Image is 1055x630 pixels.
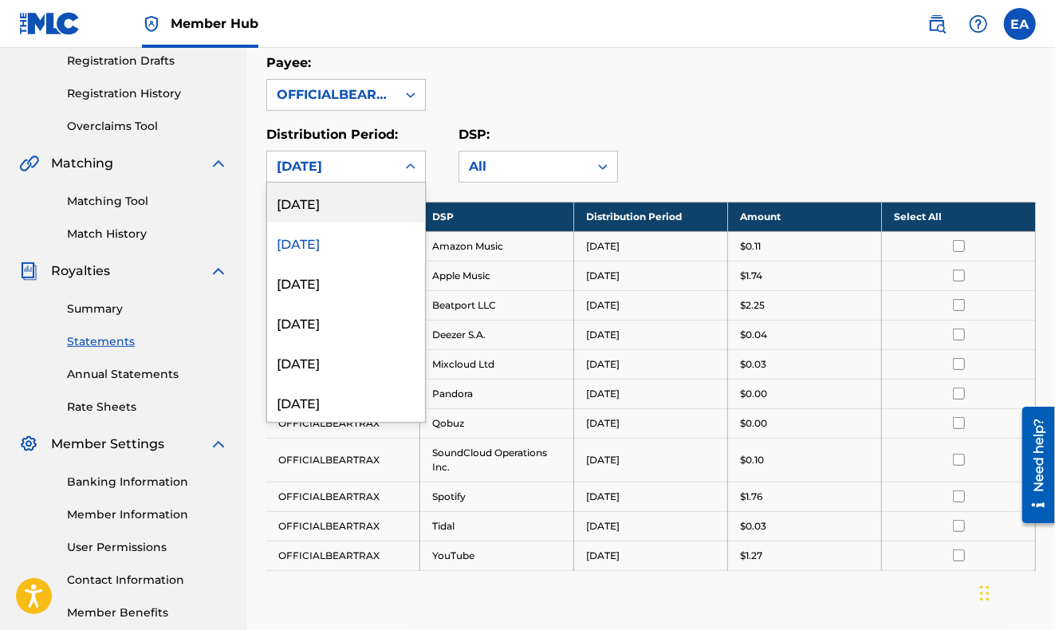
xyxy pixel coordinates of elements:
[1004,8,1036,40] div: User Menu
[267,302,425,342] div: [DATE]
[980,569,990,617] div: Drag
[574,379,728,408] td: [DATE]
[67,85,228,102] a: Registration History
[209,154,228,173] img: expand
[209,435,228,454] img: expand
[740,416,767,431] p: $0.00
[171,14,258,33] span: Member Hub
[574,408,728,438] td: [DATE]
[740,269,762,283] p: $1.74
[67,539,228,556] a: User Permissions
[51,262,110,281] span: Royalties
[19,435,38,454] img: Member Settings
[67,399,228,415] a: Rate Sheets
[921,8,953,40] a: Public Search
[267,342,425,382] div: [DATE]
[574,482,728,511] td: [DATE]
[19,262,38,281] img: Royalties
[420,290,574,320] td: Beatport LLC
[67,333,228,350] a: Statements
[51,154,113,173] span: Matching
[420,438,574,482] td: SoundCloud Operations Inc.
[420,482,574,511] td: Spotify
[882,202,1036,231] th: Select All
[267,382,425,422] div: [DATE]
[420,320,574,349] td: Deezer S.A.
[67,604,228,621] a: Member Benefits
[420,231,574,261] td: Amazon Music
[740,453,764,467] p: $0.10
[574,202,728,231] th: Distribution Period
[420,261,574,290] td: Apple Music
[67,366,228,383] a: Annual Statements
[266,482,420,511] td: OFFICIALBEARTRAX
[740,328,767,342] p: $0.04
[266,511,420,541] td: OFFICIALBEARTRAX
[51,435,164,454] span: Member Settings
[1010,401,1055,530] iframe: Resource Center
[740,298,765,313] p: $2.25
[740,519,766,534] p: $0.03
[740,490,762,504] p: $1.76
[574,541,728,570] td: [DATE]
[266,408,420,438] td: OFFICIALBEARTRAX
[67,572,228,589] a: Contact Information
[420,408,574,438] td: Qobuz
[67,118,228,135] a: Overclaims Tool
[266,541,420,570] td: OFFICIALBEARTRAX
[67,506,228,523] a: Member Information
[740,387,767,401] p: $0.00
[574,261,728,290] td: [DATE]
[277,85,387,104] div: OFFICIALBEARTRAX
[209,262,228,281] img: expand
[574,290,728,320] td: [DATE]
[459,127,490,142] label: DSP:
[962,8,994,40] div: Help
[420,349,574,379] td: Mixcloud Ltd
[420,541,574,570] td: YouTube
[469,157,579,176] div: All
[67,193,228,210] a: Matching Tool
[740,549,762,563] p: $1.27
[67,474,228,490] a: Banking Information
[267,183,425,222] div: [DATE]
[740,357,766,372] p: $0.03
[574,511,728,541] td: [DATE]
[574,231,728,261] td: [DATE]
[574,320,728,349] td: [DATE]
[420,202,574,231] th: DSP
[728,202,882,231] th: Amount
[266,438,420,482] td: OFFICIALBEARTRAX
[975,553,1055,630] iframe: Chat Widget
[67,53,228,69] a: Registration Drafts
[267,262,425,302] div: [DATE]
[277,157,387,176] div: [DATE]
[969,14,988,33] img: help
[67,301,228,317] a: Summary
[420,379,574,408] td: Pandora
[740,239,761,254] p: $0.11
[19,12,81,35] img: MLC Logo
[266,55,311,70] label: Payee:
[67,226,228,242] a: Match History
[267,222,425,262] div: [DATE]
[266,127,398,142] label: Distribution Period:
[420,511,574,541] td: Tidal
[142,14,161,33] img: Top Rightsholder
[927,14,947,33] img: search
[19,154,39,173] img: Matching
[574,438,728,482] td: [DATE]
[574,349,728,379] td: [DATE]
